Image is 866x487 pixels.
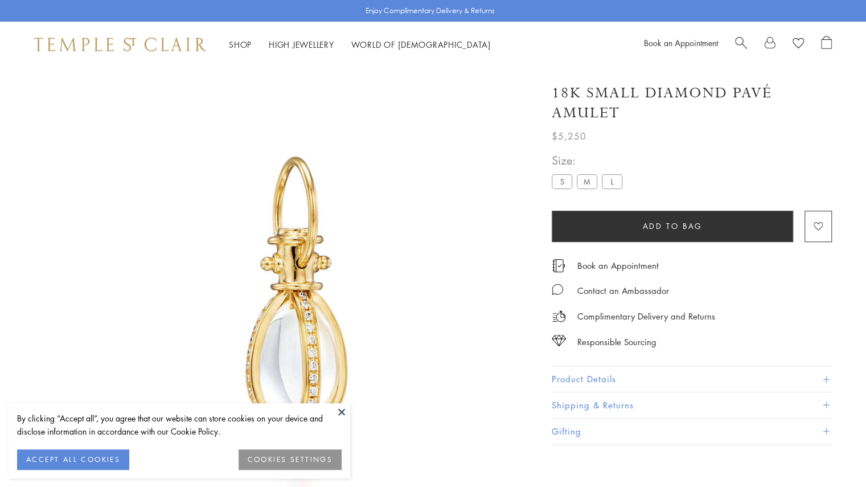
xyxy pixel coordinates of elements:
[239,449,342,470] button: COOKIES SETTINGS
[735,36,747,53] a: Search
[269,39,334,50] a: High JewelleryHigh Jewellery
[552,211,793,242] button: Add to bag
[552,83,832,123] h1: 18K Small Diamond Pavé Amulet
[644,37,718,48] a: Book an Appointment
[809,433,855,476] iframe: Gorgias live chat messenger
[552,151,627,170] span: Size:
[643,220,703,232] span: Add to bag
[17,449,129,470] button: ACCEPT ALL COOKIES
[552,366,832,392] button: Product Details
[577,174,597,189] label: M
[552,392,832,418] button: Shipping & Returns
[552,309,566,324] img: icon_delivery.svg
[552,174,572,189] label: S
[229,39,252,50] a: ShopShop
[552,335,566,346] img: icon_sourcing.svg
[577,309,715,324] p: Complimentary Delivery and Returns
[602,174,622,189] label: L
[351,39,491,50] a: World of [DEMOGRAPHIC_DATA]World of [DEMOGRAPHIC_DATA]
[552,259,565,272] img: icon_appointment.svg
[577,259,659,272] a: Book an Appointment
[34,38,206,51] img: Temple St. Clair
[793,36,804,53] a: View Wishlist
[552,129,586,144] span: $5,250
[229,38,491,52] nav: Main navigation
[552,284,563,295] img: MessageIcon-01_2.svg
[821,36,832,53] a: Open Shopping Bag
[577,284,669,298] div: Contact an Ambassador
[577,335,656,349] div: Responsible Sourcing
[366,5,495,17] p: Enjoy Complimentary Delivery & Returns
[17,412,342,438] div: By clicking “Accept all”, you agree that our website can store cookies on your device and disclos...
[552,419,832,444] button: Gifting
